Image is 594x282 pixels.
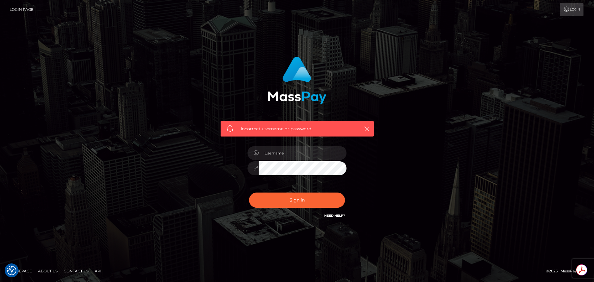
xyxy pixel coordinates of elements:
span: Incorrect username or password. [241,126,354,132]
div: © 2025 , MassPay Inc. [546,268,589,275]
button: Sign in [249,193,345,208]
input: Username... [259,146,346,160]
a: Login [560,3,583,16]
a: Login Page [10,3,33,16]
img: Revisit consent button [7,266,16,275]
a: Homepage [7,266,34,276]
a: Need Help? [324,214,345,218]
button: Consent Preferences [7,266,16,275]
a: About Us [36,266,60,276]
a: API [92,266,104,276]
a: Contact Us [61,266,91,276]
img: MassPay Login [268,57,326,104]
